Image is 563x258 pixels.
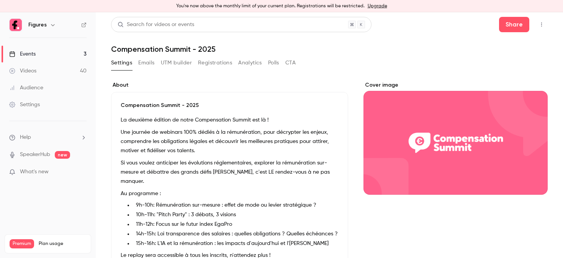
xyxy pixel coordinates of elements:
[9,67,36,75] div: Videos
[198,57,232,69] button: Registrations
[161,57,192,69] button: UTM builder
[499,17,529,32] button: Share
[238,57,262,69] button: Analytics
[133,201,339,209] li: 9h-10h: Rémunération sur-mesure : effet de mode ou levier stratégique ?
[111,44,548,54] h1: Compensation Summit - 2025
[133,220,339,228] li: 11h-12h: Focus sur le futur index EgaPro
[121,189,339,198] p: Au programme :
[368,3,387,9] a: Upgrade
[111,57,132,69] button: Settings
[133,211,339,219] li: 10h-11h: "Pitch Party" : 3 débats, 3 visions
[121,158,339,186] p: Si vous voulez anticiper les évolutions réglementaires, explorer la rémunération sur-mesure et dé...
[363,81,548,195] section: Cover image
[9,84,43,92] div: Audience
[121,128,339,155] p: Une journée de webinars 100% dédiés à la rémunération, pour décrypter les enjeux, comprendre les ...
[9,101,40,108] div: Settings
[133,240,339,248] li: 15h-16h: L'IA et la rémunération : les impacts d'aujourd'hui et l'[PERSON_NAME]
[9,133,87,141] li: help-dropdown-opener
[121,115,339,125] p: La deuxième édition de notre Compensation Summit est là !
[20,133,31,141] span: Help
[28,21,47,29] h6: Figures
[20,151,50,159] a: SpeakerHub
[138,57,154,69] button: Emails
[285,57,296,69] button: CTA
[133,230,339,238] li: 14h-15h: Loi transparence des salaires : quelles obligations ? Quelles échéances ?
[55,151,70,159] span: new
[77,169,87,176] iframe: Noticeable Trigger
[118,21,194,29] div: Search for videos or events
[39,241,86,247] span: Plan usage
[121,102,339,109] p: Compensation Summit - 2025
[20,168,49,176] span: What's new
[10,239,34,248] span: Premium
[10,19,22,31] img: Figures
[268,57,279,69] button: Polls
[363,81,548,89] label: Cover image
[111,81,348,89] label: About
[9,50,36,58] div: Events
